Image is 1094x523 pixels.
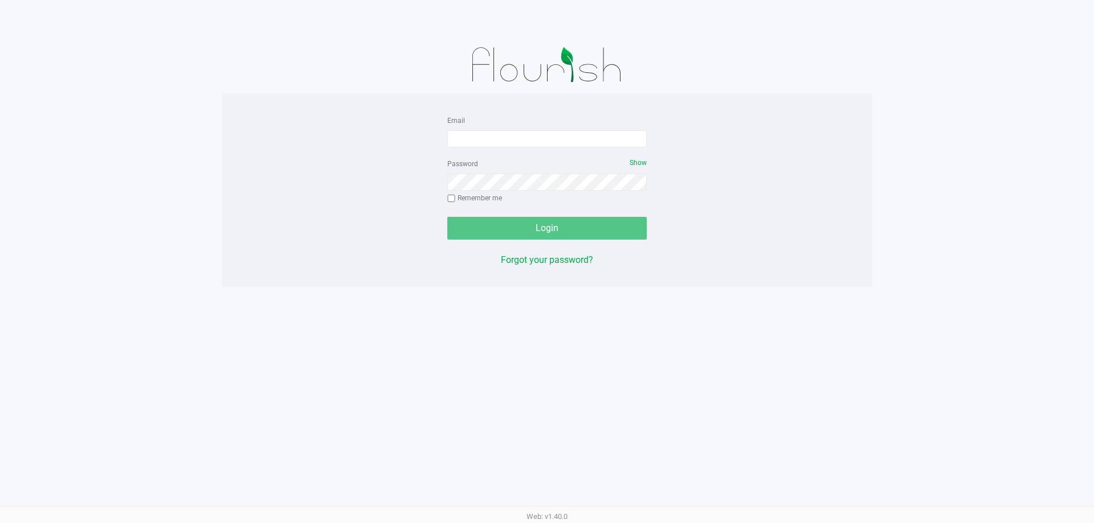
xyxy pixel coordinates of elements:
label: Password [447,159,478,169]
span: Show [630,159,647,167]
input: Remember me [447,195,455,203]
label: Email [447,116,465,126]
button: Forgot your password? [501,253,593,267]
span: Web: v1.40.0 [526,512,568,521]
label: Remember me [447,193,502,203]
